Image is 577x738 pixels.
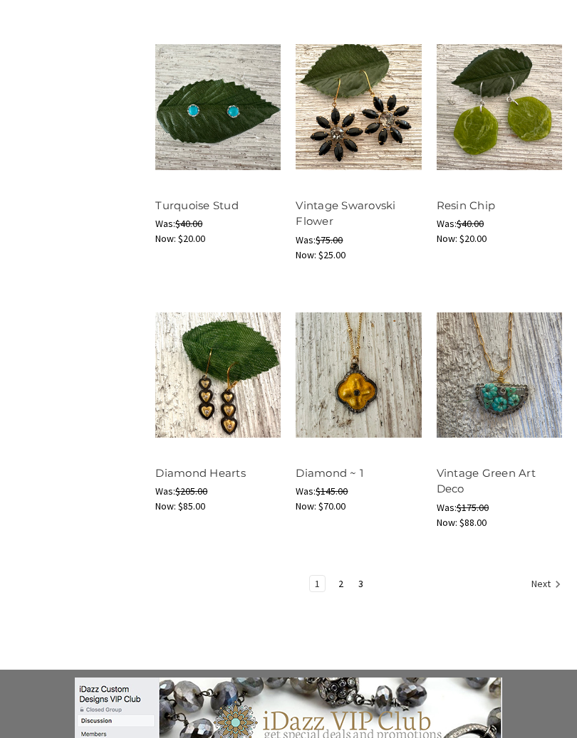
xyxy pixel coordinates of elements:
[437,199,496,212] a: Resin Chip
[296,466,363,480] a: Diamond ~ 1
[333,576,348,591] a: Page 2 of 3
[175,217,202,230] span: $40.00
[155,466,246,480] a: Diamond Hearts
[155,24,281,189] a: Turquoise Stud
[155,484,281,499] div: Was:
[296,248,316,261] span: Now:
[178,232,205,245] span: $20.00
[459,232,487,245] span: $20.00
[296,312,421,438] img: Diamond ~ 1
[437,292,562,458] a: Vintage Green Art Deco
[296,199,395,228] a: Vintage Swarovski Flower
[155,44,281,169] img: Turquoise Stud
[316,233,343,246] span: $75.00
[310,576,325,591] a: Page 1 of 3
[457,501,489,514] span: $175.00
[296,233,421,248] div: Was:
[155,575,562,595] nav: pagination
[437,44,562,169] img: Resin Chip
[155,199,239,212] a: Turquoise Stud
[437,216,562,231] div: Was:
[459,516,487,529] span: $88.00
[318,500,345,512] span: $70.00
[296,44,421,169] img: Vintage Swarovski Flower
[437,312,562,438] img: Vintage Green Art Deco
[296,484,421,499] div: Was:
[155,500,176,512] span: Now:
[155,312,281,438] img: Diamond Hearts
[526,576,561,594] a: Next
[296,292,421,458] a: Diamond ~ 1
[353,576,368,591] a: Page 3 of 3
[175,485,207,497] span: $205.00
[316,485,348,497] span: $145.00
[437,232,457,245] span: Now:
[437,500,562,515] div: Was:
[178,500,205,512] span: $85.00
[318,248,345,261] span: $25.00
[457,217,484,230] span: $40.00
[437,466,536,496] a: Vintage Green Art Deco
[296,24,421,189] a: Vintage Swarovski Flower
[155,216,281,231] div: Was:
[155,232,176,245] span: Now:
[437,516,457,529] span: Now:
[437,24,562,189] a: Resin Chip
[155,292,281,458] a: Diamond Hearts
[296,500,316,512] span: Now:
